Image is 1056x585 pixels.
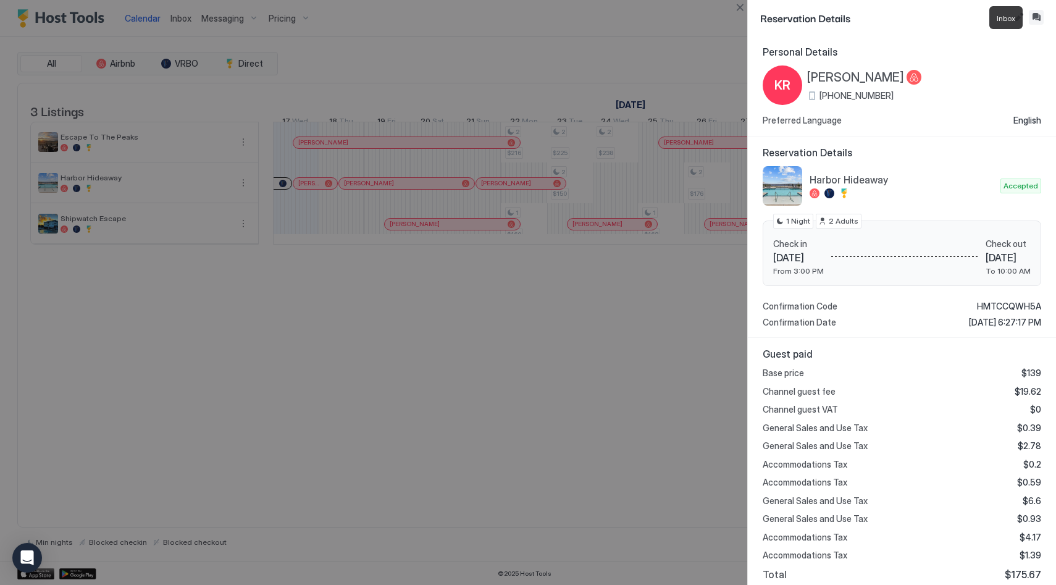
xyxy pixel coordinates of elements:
span: 1 Night [786,216,810,227]
span: $139 [1021,368,1041,379]
span: To 10:00 AM [986,266,1031,276]
span: Base price [763,368,804,379]
span: [DATE] [773,251,824,264]
span: Check in [773,238,824,250]
span: Preferred Language [763,115,842,126]
span: Accepted [1004,180,1038,191]
span: $0.2 [1023,459,1041,470]
span: $175.67 [1005,568,1041,581]
span: [PERSON_NAME] [807,70,904,85]
span: HMTCCQWH5A [977,301,1041,312]
span: English [1013,115,1041,126]
span: Personal Details [763,46,1041,58]
span: $0.93 [1017,513,1041,524]
span: General Sales and Use Tax [763,513,868,524]
button: Inbox [1029,10,1044,25]
span: Channel guest fee [763,386,836,397]
span: Reservation Details [760,10,1009,25]
div: listing image [763,166,802,206]
span: Reservation Details [763,146,1041,159]
div: Open Intercom Messenger [12,543,42,573]
span: Total [763,568,787,581]
span: $0.39 [1017,423,1041,434]
span: KR [774,76,790,95]
span: Check out [986,238,1031,250]
span: $0 [1030,404,1041,415]
span: Confirmation Code [763,301,837,312]
span: $4.17 [1020,532,1041,543]
span: Channel guest VAT [763,404,838,415]
span: General Sales and Use Tax [763,440,868,452]
span: Accommodations Tax [763,532,847,543]
span: $1.39 [1020,550,1041,561]
span: $19.62 [1015,386,1041,397]
span: General Sales and Use Tax [763,495,868,507]
span: $0.59 [1017,477,1041,488]
span: Accommodations Tax [763,459,847,470]
span: Accommodations Tax [763,550,847,561]
span: Harbor Hideaway [810,174,995,186]
span: [DATE] 6:27:17 PM [969,317,1041,328]
span: Confirmation Date [763,317,836,328]
span: 2 Adults [829,216,858,227]
span: Inbox [997,14,1015,23]
span: Guest paid [763,348,1041,360]
span: From 3:00 PM [773,266,824,276]
span: [DATE] [986,251,1031,264]
span: [PHONE_NUMBER] [819,90,894,101]
span: $6.6 [1023,495,1041,507]
span: Accommodations Tax [763,477,847,488]
span: General Sales and Use Tax [763,423,868,434]
span: $2.78 [1018,440,1041,452]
